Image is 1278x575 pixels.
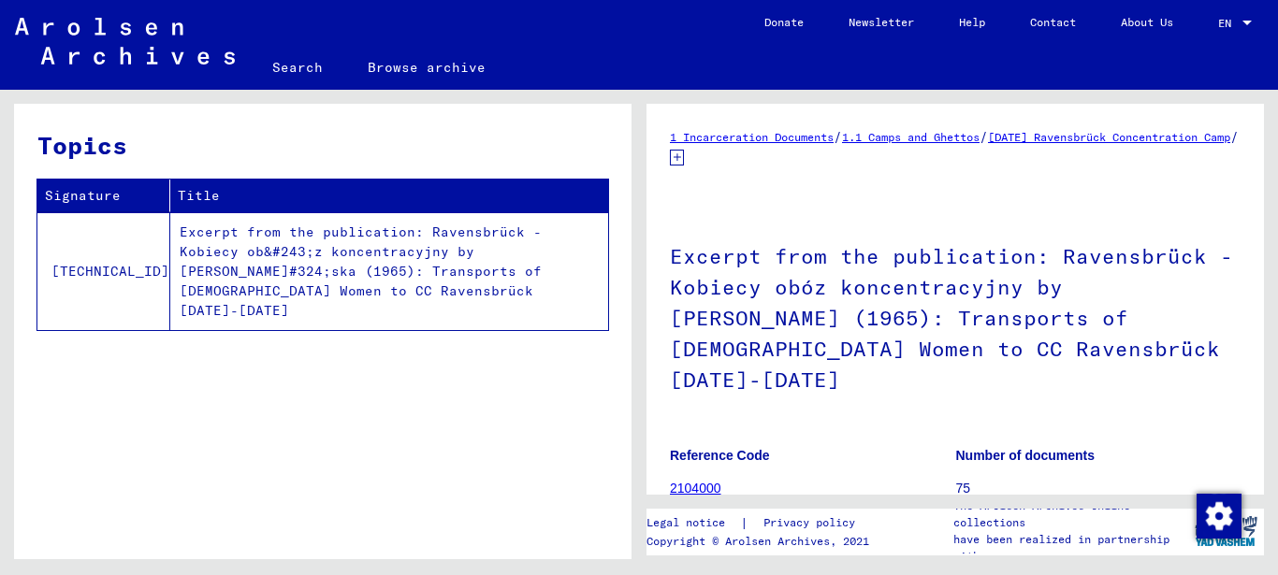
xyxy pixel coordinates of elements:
a: Privacy policy [748,513,878,533]
p: 75 [956,479,1242,498]
img: Change consent [1197,494,1242,539]
span: / [980,128,988,145]
th: Title [170,180,608,212]
a: 1 Incarceration Documents [670,130,834,144]
p: have been realized in partnership with [953,531,1187,565]
div: Change consent [1196,493,1241,538]
a: Browse archive [345,45,508,90]
p: Copyright © Arolsen Archives, 2021 [646,533,878,550]
a: Search [250,45,345,90]
span: / [834,128,842,145]
span: / [1230,128,1239,145]
a: [DATE] Ravensbrück Concentration Camp [988,130,1230,144]
th: Signature [37,180,170,212]
h1: Excerpt from the publication: Ravensbrück - Kobiecy obóz koncentracyjny by [PERSON_NAME] (1965): ... [670,213,1241,419]
span: EN [1218,17,1239,30]
div: | [646,513,878,533]
a: 2104000 [670,481,721,496]
p: The Arolsen Archives online collections [953,497,1187,531]
h3: Topics [37,127,607,164]
b: Number of documents [956,448,1096,463]
td: [TECHNICAL_ID] [37,212,170,330]
img: yv_logo.png [1191,508,1261,554]
img: Arolsen_neg.svg [15,18,235,65]
b: Reference Code [670,448,770,463]
a: Legal notice [646,513,740,533]
td: Excerpt from the publication: Ravensbrück - Kobiecy ob&#243;z koncentracyjny by [PERSON_NAME]#324... [170,212,608,330]
a: 1.1 Camps and Ghettos [842,130,980,144]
